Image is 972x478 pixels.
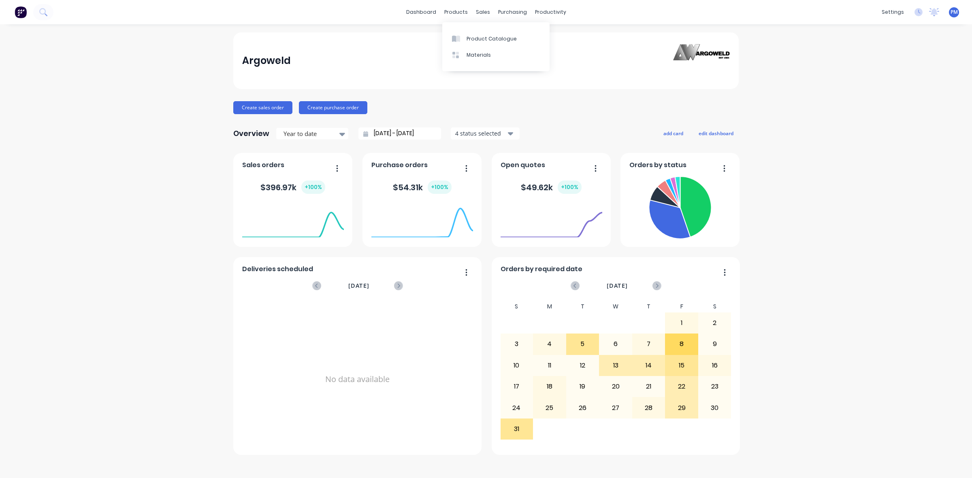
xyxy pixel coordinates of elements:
div: T [566,301,599,312]
button: add card [658,128,688,138]
div: 26 [567,397,599,418]
span: Orders by required date [501,264,582,274]
div: 13 [599,355,632,376]
div: 6 [599,334,632,354]
div: 16 [699,355,731,376]
span: Deliveries scheduled [242,264,313,274]
div: W [599,301,632,312]
div: 1 [665,313,698,333]
button: 4 status selected [451,127,520,140]
div: 7 [633,334,665,354]
div: 20 [599,376,632,397]
div: 10 [501,355,533,376]
div: + 100 % [301,181,325,194]
div: 14 [633,355,665,376]
div: 29 [665,397,698,418]
img: Argoweld [673,44,730,78]
div: 15 [665,355,698,376]
div: $ 49.62k [521,181,582,194]
div: 12 [567,355,599,376]
div: Argoweld [242,53,291,69]
span: PM [951,8,958,16]
div: Materials [467,51,491,59]
div: + 100 % [558,181,582,194]
div: 4 status selected [455,129,506,138]
div: 27 [599,397,632,418]
div: 21 [633,376,665,397]
div: 30 [699,397,731,418]
div: products [440,6,472,18]
div: productivity [531,6,570,18]
div: $ 54.31k [393,181,452,194]
span: Sales orders [242,160,284,170]
div: purchasing [494,6,531,18]
div: 24 [501,397,533,418]
div: Product Catalogue [467,35,517,42]
div: 22 [665,376,698,397]
div: 8 [665,334,698,354]
a: Product Catalogue [442,30,550,47]
div: 2 [699,313,731,333]
div: 23 [699,376,731,397]
div: + 100 % [428,181,452,194]
div: 3 [501,334,533,354]
div: 28 [633,397,665,418]
div: F [665,301,698,312]
div: S [500,301,533,312]
div: $ 396.97k [260,181,325,194]
div: S [698,301,731,312]
div: settings [878,6,908,18]
div: 11 [533,355,566,376]
button: Create purchase order [299,101,367,114]
span: [DATE] [607,281,628,290]
div: 4 [533,334,566,354]
div: M [533,301,566,312]
div: 19 [567,376,599,397]
div: 9 [699,334,731,354]
div: 31 [501,419,533,439]
a: dashboard [402,6,440,18]
button: edit dashboard [693,128,739,138]
span: Open quotes [501,160,545,170]
div: Overview [233,125,269,142]
a: Materials [442,47,550,63]
div: sales [472,6,494,18]
img: Factory [15,6,27,18]
button: Create sales order [233,101,292,114]
div: No data available [242,301,473,458]
div: 18 [533,376,566,397]
span: [DATE] [348,281,369,290]
span: Purchase orders [371,160,428,170]
div: T [632,301,665,312]
span: Orders by status [629,160,686,170]
div: 5 [567,334,599,354]
div: 25 [533,397,566,418]
div: 17 [501,376,533,397]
